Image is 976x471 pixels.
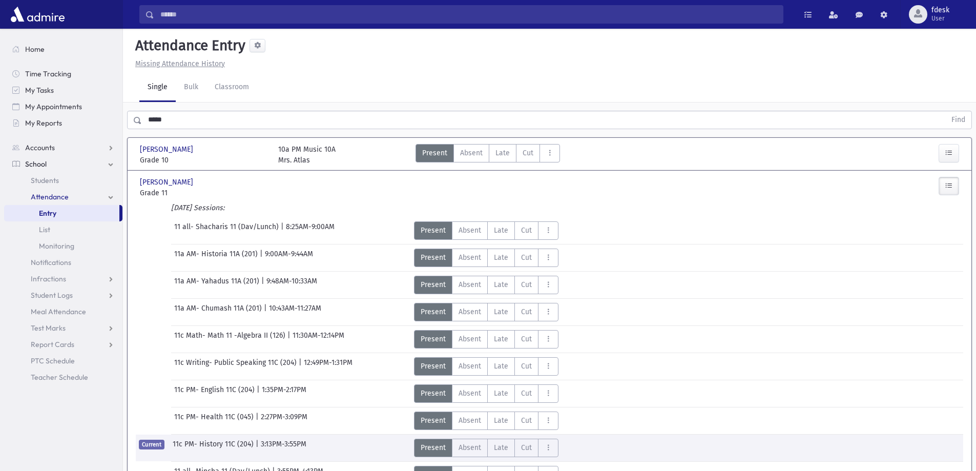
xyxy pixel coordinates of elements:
[171,203,224,212] i: [DATE] Sessions:
[421,442,446,453] span: Present
[4,41,122,57] a: Home
[460,148,483,158] span: Absent
[140,177,195,188] span: [PERSON_NAME]
[4,156,122,172] a: School
[174,249,260,267] span: 11a AM- Historia 11A (201)
[459,442,481,453] span: Absent
[281,221,286,240] span: |
[4,115,122,131] a: My Reports
[4,82,122,98] a: My Tasks
[931,14,949,23] span: User
[31,356,75,365] span: PTC Schedule
[523,148,533,158] span: Cut
[31,176,59,185] span: Students
[25,118,62,128] span: My Reports
[4,189,122,205] a: Attendance
[421,388,446,399] span: Present
[25,159,47,169] span: School
[521,442,532,453] span: Cut
[4,238,122,254] a: Monitoring
[174,221,281,240] span: 11 all- Shacharis 11 (Dav/Lunch)
[293,330,344,349] span: 11:30AM-12:14PM
[459,252,481,263] span: Absent
[261,439,306,457] span: 3:13PM-3:55PM
[414,439,558,457] div: AttTypes
[4,98,122,115] a: My Appointments
[257,384,262,403] span: |
[494,306,508,317] span: Late
[4,205,119,221] a: Entry
[139,440,164,449] span: Current
[494,388,508,399] span: Late
[931,6,949,14] span: fdesk
[494,279,508,290] span: Late
[521,361,532,372] span: Cut
[494,334,508,344] span: Late
[299,357,304,376] span: |
[4,172,122,189] a: Students
[140,188,268,198] span: Grade 11
[304,357,352,376] span: 12:49PM-1:31PM
[278,144,336,166] div: 10a PM Music 10A Mrs. Atlas
[459,361,481,372] span: Absent
[261,276,266,294] span: |
[8,4,67,25] img: AdmirePro
[4,139,122,156] a: Accounts
[39,225,50,234] span: List
[286,221,335,240] span: 8:25AM-9:00AM
[176,73,206,102] a: Bulk
[25,45,45,54] span: Home
[4,287,122,303] a: Student Logs
[414,221,558,240] div: AttTypes
[495,148,510,158] span: Late
[4,254,122,271] a: Notifications
[31,323,66,333] span: Test Marks
[521,279,532,290] span: Cut
[494,415,508,426] span: Late
[135,59,225,68] u: Missing Attendance History
[25,86,54,95] span: My Tasks
[494,442,508,453] span: Late
[421,361,446,372] span: Present
[39,209,56,218] span: Entry
[31,373,88,382] span: Teacher Schedule
[414,384,558,403] div: AttTypes
[174,357,299,376] span: 11c Writing- Public Speaking 11C (204)
[4,271,122,287] a: Infractions
[422,148,447,158] span: Present
[421,225,446,236] span: Present
[414,249,558,267] div: AttTypes
[414,357,558,376] div: AttTypes
[174,412,256,430] span: 11c PM- Health 11C (045)
[256,439,261,457] span: |
[140,144,195,155] span: [PERSON_NAME]
[421,279,446,290] span: Present
[521,252,532,263] span: Cut
[25,143,55,152] span: Accounts
[521,415,532,426] span: Cut
[414,303,558,321] div: AttTypes
[174,330,287,349] span: 11c Math- Math 11 -Algebra II (126)
[31,274,66,283] span: Infractions
[140,155,268,166] span: Grade 10
[459,334,481,344] span: Absent
[174,303,264,321] span: 11a AM- Chumash 11A (201)
[414,330,558,349] div: AttTypes
[494,361,508,372] span: Late
[4,353,122,369] a: PTC Schedule
[260,249,265,267] span: |
[459,225,481,236] span: Absent
[39,241,74,251] span: Monitoring
[494,252,508,263] span: Late
[416,144,560,166] div: AttTypes
[256,412,261,430] span: |
[31,258,71,267] span: Notifications
[414,412,558,430] div: AttTypes
[31,192,69,201] span: Attendance
[494,225,508,236] span: Late
[521,225,532,236] span: Cut
[174,384,257,403] span: 11c PM- English 11C (204)
[154,5,783,24] input: Search
[521,306,532,317] span: Cut
[414,276,558,294] div: AttTypes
